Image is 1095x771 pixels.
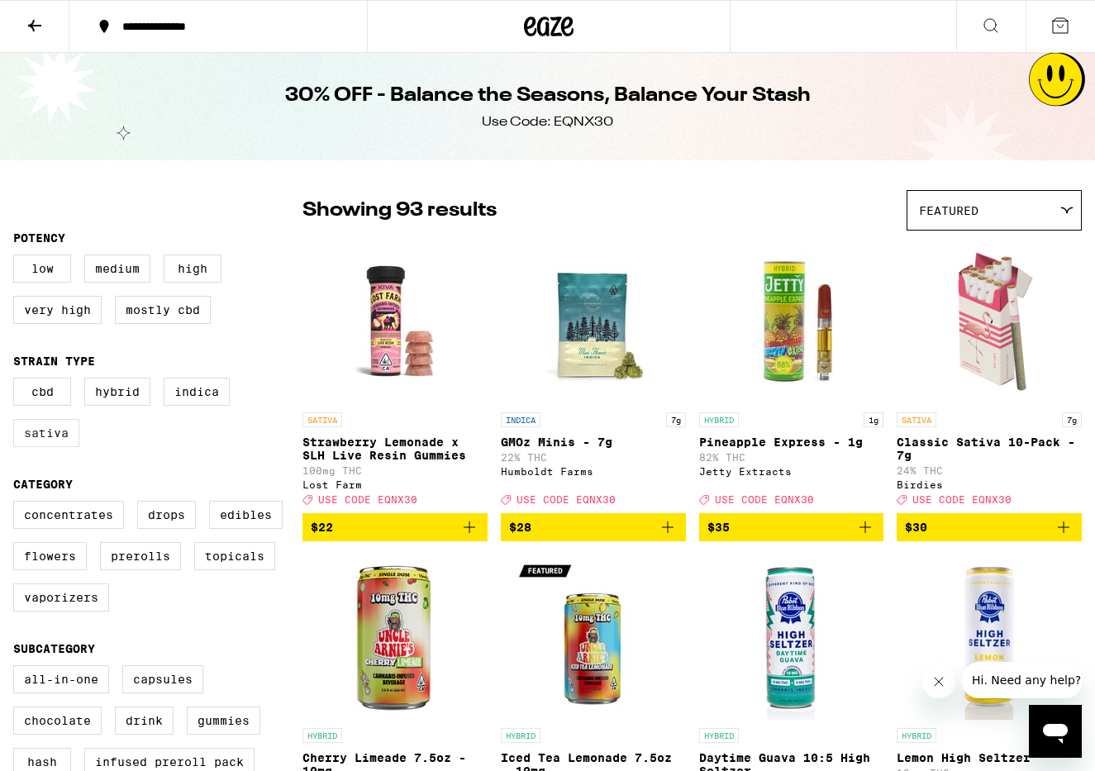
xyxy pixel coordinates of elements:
[907,239,1072,404] img: Birdies - Classic Sativa 10-Pack - 7g
[699,412,739,427] p: HYBRID
[699,239,884,513] a: Open page for Pineapple Express - 1g from Jetty Extracts
[13,583,109,612] label: Vaporizers
[100,542,181,570] label: Prerolls
[302,513,488,541] button: Add to bag
[209,501,283,529] label: Edibles
[708,239,874,404] img: Jetty Extracts - Pineapple Express - 1g
[137,501,196,529] label: Drops
[13,642,95,655] legend: Subcategory
[912,494,1012,505] span: USE CODE EQNX30
[501,412,540,427] p: INDICA
[1062,412,1082,427] p: 7g
[13,665,109,693] label: All-In-One
[312,239,478,404] img: Lost Farm - Strawberry Lemonade x SLH Live Resin Gummies
[708,554,874,720] img: Pabst Labs - Daytime Guava 10:5 High Seltzer
[302,465,488,476] p: 100mg THC
[897,479,1082,490] div: Birdies
[13,231,65,245] legend: Potency
[312,554,478,720] img: Uncle Arnie's - Cherry Limeade 7.5oz - 10mg
[13,419,79,447] label: Sativa
[13,378,71,406] label: CBD
[115,707,174,735] label: Drink
[501,452,686,463] p: 22% THC
[302,239,488,513] a: Open page for Strawberry Lemonade x SLH Live Resin Gummies from Lost Farm
[501,435,686,449] p: GMOz Minis - 7g
[164,378,230,406] label: Indica
[302,728,342,743] p: HYBRID
[501,728,540,743] p: HYBRID
[84,255,150,283] label: Medium
[897,239,1082,513] a: Open page for Classic Sativa 10-Pack - 7g from Birdies
[122,665,203,693] label: Capsules
[302,479,488,490] div: Lost Farm
[13,255,71,283] label: Low
[907,554,1072,720] img: Pabst Labs - Lemon High Seltzer
[187,707,260,735] label: Gummies
[666,412,686,427] p: 7g
[13,478,73,491] legend: Category
[517,494,616,505] span: USE CODE EQNX30
[699,513,884,541] button: Add to bag
[897,728,936,743] p: HYBRID
[897,465,1082,476] p: 24% THC
[115,296,211,324] label: Mostly CBD
[905,521,927,534] span: $30
[194,542,275,570] label: Topicals
[501,466,686,477] div: Humboldt Farms
[511,554,676,720] img: Uncle Arnie's - Iced Tea Lemonade 7.5oz - 10mg
[302,435,488,462] p: Strawberry Lemonade x SLH Live Resin Gummies
[84,378,150,406] label: Hybrid
[962,662,1082,698] iframe: Message from company
[864,412,883,427] p: 1g
[285,82,811,110] h1: 30% OFF - Balance the Seasons, Balance Your Stash
[919,204,978,217] span: Featured
[13,296,102,324] label: Very High
[511,239,676,404] img: Humboldt Farms - GMOz Minis - 7g
[501,513,686,541] button: Add to bag
[897,435,1082,462] p: Classic Sativa 10-Pack - 7g
[164,255,221,283] label: High
[311,521,333,534] span: $22
[699,452,884,463] p: 82% THC
[13,355,95,368] legend: Strain Type
[13,542,87,570] label: Flowers
[897,412,936,427] p: SATIVA
[13,501,124,529] label: Concentrates
[13,707,102,735] label: Chocolate
[707,521,730,534] span: $35
[922,665,955,698] iframe: Close message
[715,494,814,505] span: USE CODE EQNX30
[318,494,417,505] span: USE CODE EQNX30
[699,435,884,449] p: Pineapple Express - 1g
[501,239,686,513] a: Open page for GMOz Minis - 7g from Humboldt Farms
[897,513,1082,541] button: Add to bag
[699,466,884,477] div: Jetty Extracts
[509,521,531,534] span: $28
[482,113,613,131] div: Use Code: EQNX30
[302,197,497,225] p: Showing 93 results
[1029,705,1082,758] iframe: Button to launch messaging window
[302,412,342,427] p: SATIVA
[699,728,739,743] p: HYBRID
[897,751,1082,764] p: Lemon High Seltzer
